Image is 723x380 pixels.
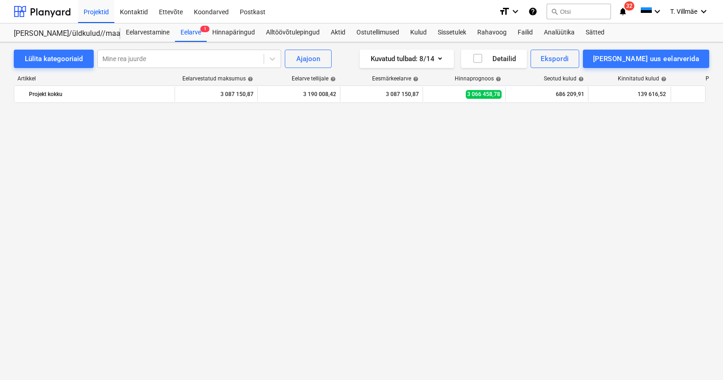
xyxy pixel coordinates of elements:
div: [PERSON_NAME]/üldkulud//maatööd (2101817//2101766) [14,29,109,39]
span: help [494,76,501,82]
span: 139 616,52 [637,90,667,98]
a: Rahavoog [472,23,512,42]
button: Ekspordi [531,50,579,68]
button: Detailid [461,50,527,68]
span: T. Villmäe [670,8,697,15]
i: notifications [618,6,627,17]
a: Sätted [580,23,610,42]
i: keyboard_arrow_down [698,6,709,17]
iframe: Chat Widget [677,336,723,380]
a: Eelarvestamine [120,23,175,42]
div: Projekt kokku [29,87,171,102]
button: Kuvatud tulbad:8/14 [360,50,454,68]
a: Ostutellimused [351,23,405,42]
div: Ajajoon [296,53,320,65]
div: Hinnaprognoos [455,75,501,82]
i: Abikeskus [528,6,537,17]
i: keyboard_arrow_down [652,6,663,17]
button: Lülita kategooriaid [14,50,94,68]
a: Eelarve1 [175,23,207,42]
div: 3 087 150,87 [179,87,254,102]
div: Eelarve tellijale [292,75,336,82]
i: format_size [499,6,510,17]
div: Detailid [472,53,516,65]
a: Alltöövõtulepingud [260,23,325,42]
div: 3 087 150,87 [344,87,419,102]
span: help [246,76,253,82]
i: keyboard_arrow_down [510,6,521,17]
a: Failid [512,23,538,42]
div: Kuvatud tulbad : 8/14 [371,53,443,65]
div: Artikkel [14,75,175,82]
div: 3 190 008,42 [261,87,336,102]
div: 686 209,91 [509,87,584,102]
div: Vestlusvidin [677,336,723,380]
span: help [411,76,418,82]
div: Ekspordi [541,53,569,65]
a: Kulud [405,23,432,42]
div: Seotud kulud [544,75,584,82]
a: Hinnapäringud [207,23,260,42]
span: help [659,76,667,82]
a: Sissetulek [432,23,472,42]
div: Eelarve [175,23,207,42]
div: Kinnitatud kulud [618,75,667,82]
span: search [551,8,558,15]
div: Eesmärkeelarve [372,75,418,82]
div: Eelarvestatud maksumus [182,75,253,82]
button: [PERSON_NAME] uus eelarverida [583,50,709,68]
span: help [328,76,336,82]
span: 32 [624,1,634,11]
span: 3 066 458,78 [466,90,502,98]
span: 1 [200,26,209,32]
a: Aktid [325,23,351,42]
button: Ajajoon [285,50,332,68]
button: Otsi [547,4,611,19]
div: [PERSON_NAME] uus eelarverida [593,53,699,65]
div: Lülita kategooriaid [25,53,83,65]
span: help [576,76,584,82]
a: Analüütika [538,23,580,42]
